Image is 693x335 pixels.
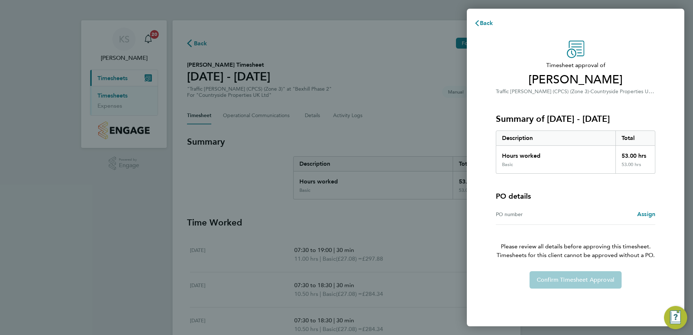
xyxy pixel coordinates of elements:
span: [PERSON_NAME] [496,73,655,87]
span: Timesheet approval of [496,61,655,70]
div: 53.00 hrs [615,162,655,173]
h4: PO details [496,191,531,201]
div: Summary of 31 Mar - 06 Apr 2025 [496,131,655,174]
div: PO number [496,210,576,219]
div: Description [496,131,615,145]
h3: Summary of [DATE] - [DATE] [496,113,655,125]
span: Countryside Properties UK Ltd [590,88,661,95]
span: Traffic [PERSON_NAME] (CPCS) (Zone 3) [496,88,589,95]
div: Total [615,131,655,145]
div: Hours worked [496,146,615,162]
button: Back [467,16,501,30]
span: Assign [637,211,655,218]
a: Assign [637,210,655,219]
button: Engage Resource Center [664,306,687,329]
span: · [589,88,590,95]
span: Back [480,20,493,26]
div: 53.00 hrs [615,146,655,162]
div: Basic [502,162,513,167]
span: Timesheets for this client cannot be approved without a PO. [487,251,664,260]
p: Please review all details before approving this timesheet. [487,225,664,260]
